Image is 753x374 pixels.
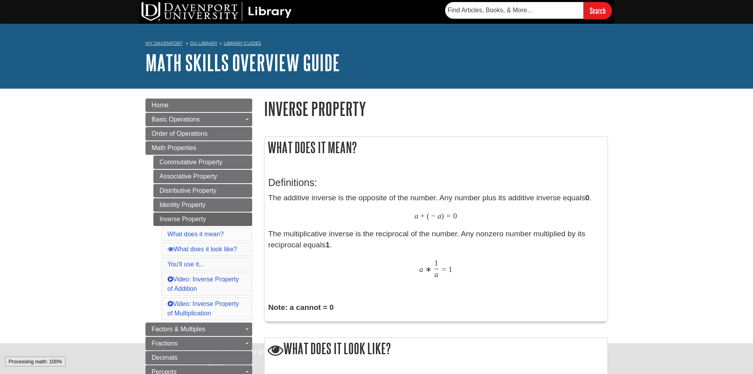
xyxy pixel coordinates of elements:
a: Inverse Property [153,213,252,226]
h2: What does it look like? [264,338,608,361]
h2: What does it mean? [264,137,608,158]
span: a [434,270,438,279]
a: Basic Operations [145,113,252,126]
a: Video: Inverse Property of Multiplication [168,300,239,317]
a: Library Guides [224,40,261,46]
span: 1 [434,258,438,268]
span: 1 [449,265,453,274]
span: + [421,211,425,220]
a: Home [145,99,252,112]
strong: 0 [585,194,590,202]
p: The additive inverse is the opposite of the number. Any number plus its additive inverse equals .... [268,192,604,279]
a: Math Properties [145,141,252,155]
span: a [438,211,442,220]
a: Factors & Multiples [145,323,252,336]
a: Video: Inverse Property of Addition [168,276,239,292]
a: Identity Property [153,198,252,212]
span: Factors & Multiples [152,326,206,332]
span: Fractions [152,340,178,347]
nav: breadcrumb [145,38,608,51]
a: Order of Operations [145,127,252,140]
span: − [431,211,436,220]
a: You'll use it... [168,261,204,268]
form: Searches DU Library's articles, books, and more [445,2,612,19]
a: My Davenport [145,40,182,47]
a: What does it look like? [168,246,237,252]
input: Search [583,2,612,19]
h3: Definitions: [268,177,604,188]
span: a [419,265,423,274]
h1: Inverse Property [264,99,608,119]
a: DU Library [190,40,217,46]
span: Home [152,102,169,108]
a: Commutative Property [153,156,252,169]
a: Associative Property [153,170,252,183]
span: Math Properties [152,144,196,151]
a: Decimals [145,351,252,365]
span: Decimals [152,354,178,361]
span: = [446,211,451,220]
img: DU Library [142,2,292,21]
span: 0 [453,211,457,220]
a: What does it mean? [168,231,224,237]
span: ( [427,211,429,220]
input: Find Articles, Books, & More... [445,2,583,19]
span: Order of Operations [152,130,208,137]
span: a [415,211,419,220]
div: Processing math: 100% [5,357,66,366]
a: Distributive Property [153,184,252,197]
a: Math Skills Overview Guide [145,50,340,75]
span: Basic Operations [152,116,200,123]
a: Fractions [145,337,252,350]
strong: Note: a cannot = 0 [268,303,334,311]
span: = [442,265,446,274]
strong: 1 [326,241,330,249]
span: ∗ [425,265,432,274]
span: ) [442,211,444,220]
